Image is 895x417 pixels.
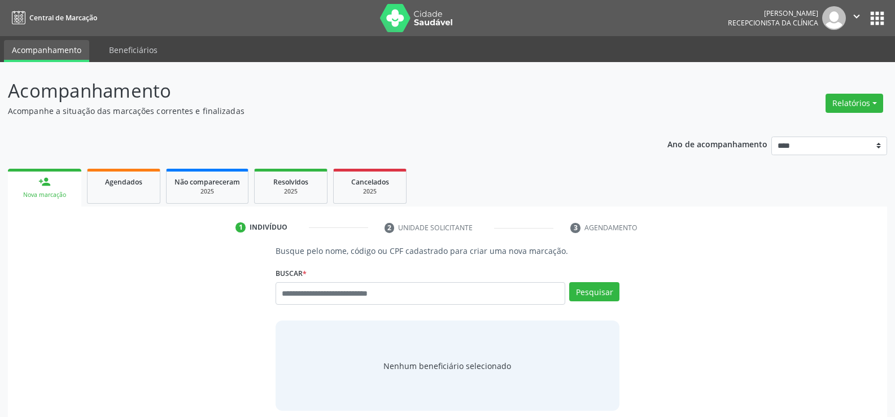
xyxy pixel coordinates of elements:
[383,360,511,372] span: Nenhum beneficiário selecionado
[822,6,846,30] img: img
[8,8,97,27] a: Central de Marcação
[846,6,867,30] button: 
[29,13,97,23] span: Central de Marcação
[569,282,619,301] button: Pesquisar
[263,187,319,196] div: 2025
[101,40,165,60] a: Beneficiários
[342,187,398,196] div: 2025
[728,8,818,18] div: [PERSON_NAME]
[667,137,767,151] p: Ano de acompanhamento
[4,40,89,62] a: Acompanhamento
[8,105,623,117] p: Acompanhe a situação das marcações correntes e finalizadas
[273,177,308,187] span: Resolvidos
[174,187,240,196] div: 2025
[867,8,887,28] button: apps
[728,18,818,28] span: Recepcionista da clínica
[8,77,623,105] p: Acompanhamento
[276,245,619,257] p: Busque pelo nome, código ou CPF cadastrado para criar uma nova marcação.
[250,222,287,232] div: Indivíduo
[16,191,73,199] div: Nova marcação
[351,177,389,187] span: Cancelados
[826,94,883,113] button: Relatórios
[174,177,240,187] span: Não compareceram
[276,265,307,282] label: Buscar
[235,222,246,232] div: 1
[850,10,863,23] i: 
[105,177,142,187] span: Agendados
[38,175,51,188] div: person_add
